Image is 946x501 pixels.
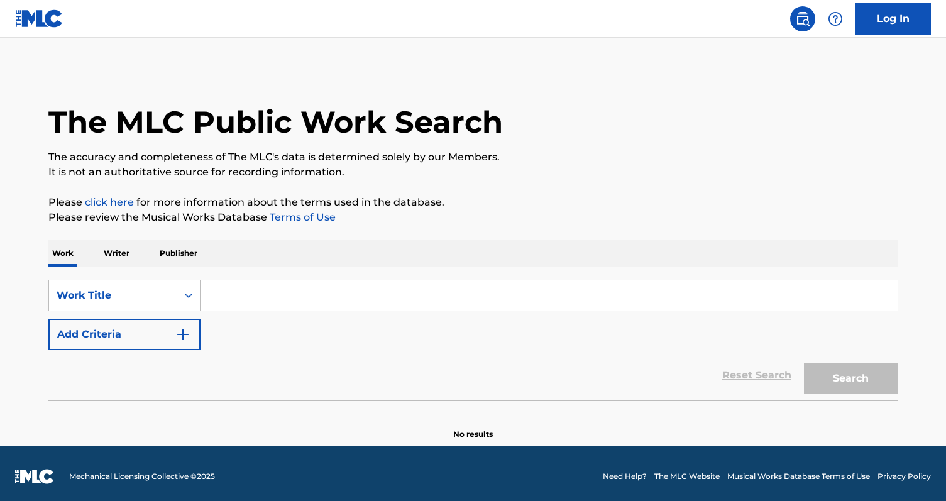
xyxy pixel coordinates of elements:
h1: The MLC Public Work Search [48,103,503,141]
p: Please for more information about the terms used in the database. [48,195,898,210]
button: Add Criteria [48,319,201,350]
a: Need Help? [603,471,647,482]
span: Mechanical Licensing Collective © 2025 [69,471,215,482]
form: Search Form [48,280,898,400]
img: 9d2ae6d4665cec9f34b9.svg [175,327,190,342]
a: Log In [855,3,931,35]
a: Public Search [790,6,815,31]
p: Work [48,240,77,267]
p: No results [453,414,493,440]
a: click here [85,196,134,208]
a: The MLC Website [654,471,720,482]
a: Privacy Policy [877,471,931,482]
p: It is not an authoritative source for recording information. [48,165,898,180]
a: Musical Works Database Terms of Use [727,471,870,482]
img: search [795,11,810,26]
p: Writer [100,240,133,267]
img: help [828,11,843,26]
div: Help [823,6,848,31]
p: Publisher [156,240,201,267]
a: Terms of Use [267,211,336,223]
p: The accuracy and completeness of The MLC's data is determined solely by our Members. [48,150,898,165]
img: MLC Logo [15,9,63,28]
div: Work Title [57,288,170,303]
img: logo [15,469,54,484]
p: Please review the Musical Works Database [48,210,898,225]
